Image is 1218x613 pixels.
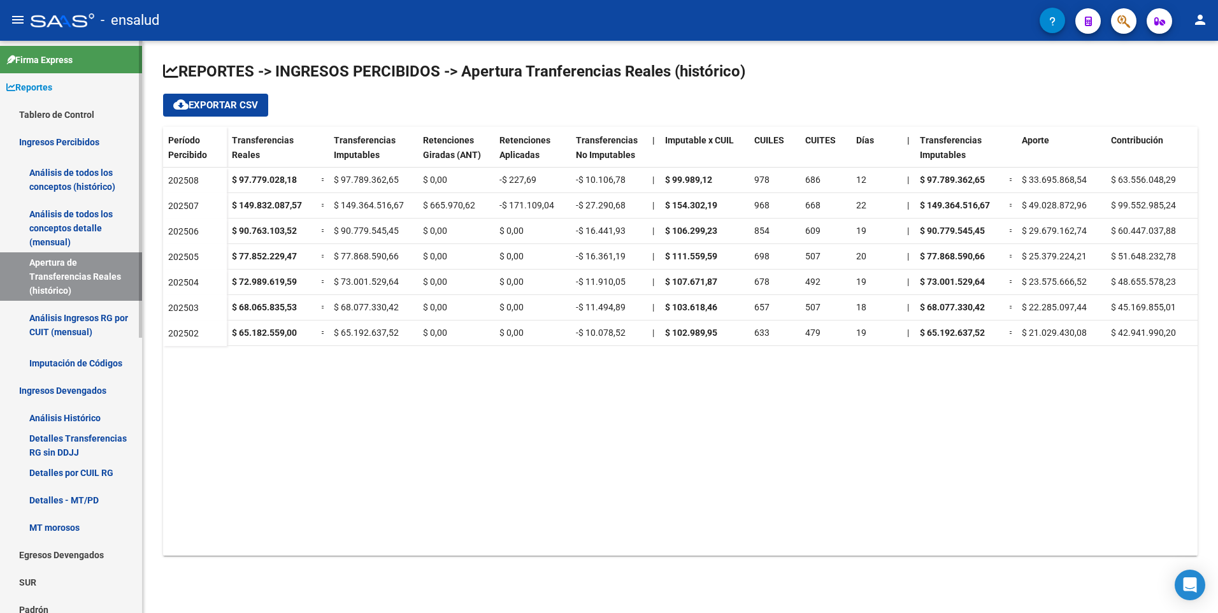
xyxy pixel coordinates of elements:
[805,302,820,312] span: 507
[915,127,1004,180] datatable-header-cell: Transferencias Imputables
[665,251,717,261] strong: $ 111.559,59
[232,328,297,338] strong: $ 65.182.559,00
[423,302,447,312] span: $ 0,00
[321,226,326,236] span: =
[665,328,717,338] strong: $ 102.989,95
[321,277,326,287] span: =
[423,328,447,338] span: $ 0,00
[754,277,770,287] span: 678
[805,328,820,338] span: 479
[1111,328,1176,338] span: $ 42.941.990,20
[1106,127,1195,180] datatable-header-cell: Contribución
[856,200,866,210] span: 22
[232,277,297,287] strong: $ 72.989.619,59
[227,127,316,180] datatable-header-cell: Transferencias Reales
[1009,328,1014,338] span: =
[907,135,910,145] span: |
[856,135,874,145] span: Días
[1009,200,1014,210] span: =
[1175,570,1205,600] div: Open Intercom Messenger
[423,135,481,160] span: Retenciones Giradas (ANT)
[851,127,902,180] datatable-header-cell: Días
[10,12,25,27] mat-icon: menu
[665,175,712,185] strong: $ 99.989,12
[754,251,770,261] span: 698
[665,277,717,287] strong: $ 107.671,87
[660,127,749,180] datatable-header-cell: Imputable x CUIL
[652,175,654,185] span: |
[1111,226,1176,236] span: $ 60.447.037,88
[1111,175,1176,185] span: $ 63.556.048,29
[1022,277,1087,287] span: $ 23.575.666,52
[856,277,866,287] span: 19
[749,127,800,180] datatable-header-cell: CUILES
[168,252,199,262] span: 202505
[232,175,297,185] strong: $ 97.779.028,18
[168,328,199,338] span: 202502
[665,135,734,145] span: Imputable x CUIL
[168,175,199,185] span: 202508
[321,200,326,210] span: =
[232,135,294,160] span: Transferencias Reales
[329,127,418,180] datatable-header-cell: Transferencias Imputables
[754,226,770,236] span: 854
[920,135,982,160] span: Transferencias Imputables
[1111,135,1163,145] span: Contribución
[652,328,654,338] span: |
[907,226,909,236] span: |
[163,94,268,117] button: Exportar CSV
[173,97,189,112] mat-icon: cloud_download
[665,226,717,236] strong: $ 106.299,23
[334,302,399,312] span: $ 68.077.330,42
[499,328,524,338] span: $ 0,00
[1111,302,1176,312] span: $ 45.169.855,01
[418,127,494,180] datatable-header-cell: Retenciones Giradas (ANT)
[856,302,866,312] span: 18
[576,135,638,160] span: Transferencias No Imputables
[163,127,227,180] datatable-header-cell: Período Percibido
[494,127,571,180] datatable-header-cell: Retenciones Aplicadas
[920,302,985,312] strong: $ 68.077.330,42
[1022,226,1087,236] span: $ 29.679.162,74
[499,226,524,236] span: $ 0,00
[101,6,159,34] span: - ensalud
[499,135,550,160] span: Retenciones Aplicadas
[499,200,554,210] span: -$ 171.109,04
[168,226,199,236] span: 202506
[163,62,745,80] span: REPORTES -> INGRESOS PERCIBIDOS -> Apertura Tranferencias Reales (histórico)
[920,226,985,236] strong: $ 90.779.545,45
[920,175,985,185] strong: $ 97.789.362,65
[576,328,626,338] span: -$ 10.078,52
[321,251,326,261] span: =
[754,302,770,312] span: 657
[6,80,52,94] span: Reportes
[805,251,820,261] span: 507
[232,200,302,210] strong: $ 149.832.087,57
[6,53,73,67] span: Firma Express
[907,328,909,338] span: |
[571,127,647,180] datatable-header-cell: Transferencias No Imputables
[652,135,655,145] span: |
[334,328,399,338] span: $ 65.192.637,52
[334,135,396,160] span: Transferencias Imputables
[173,99,258,111] span: Exportar CSV
[754,200,770,210] span: 968
[1022,175,1087,185] span: $ 33.695.868,54
[576,200,626,210] span: -$ 27.290,68
[499,175,536,185] span: -$ 227,69
[665,200,717,210] strong: $ 154.302,19
[168,277,199,287] span: 202504
[856,328,866,338] span: 19
[652,226,654,236] span: |
[499,251,524,261] span: $ 0,00
[1009,302,1014,312] span: =
[652,200,654,210] span: |
[805,175,820,185] span: 686
[232,226,297,236] strong: $ 90.763.103,52
[576,277,626,287] span: -$ 11.910,05
[1022,302,1087,312] span: $ 22.285.097,44
[334,226,399,236] span: $ 90.779.545,45
[920,251,985,261] strong: $ 77.868.590,66
[856,175,866,185] span: 12
[907,302,909,312] span: |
